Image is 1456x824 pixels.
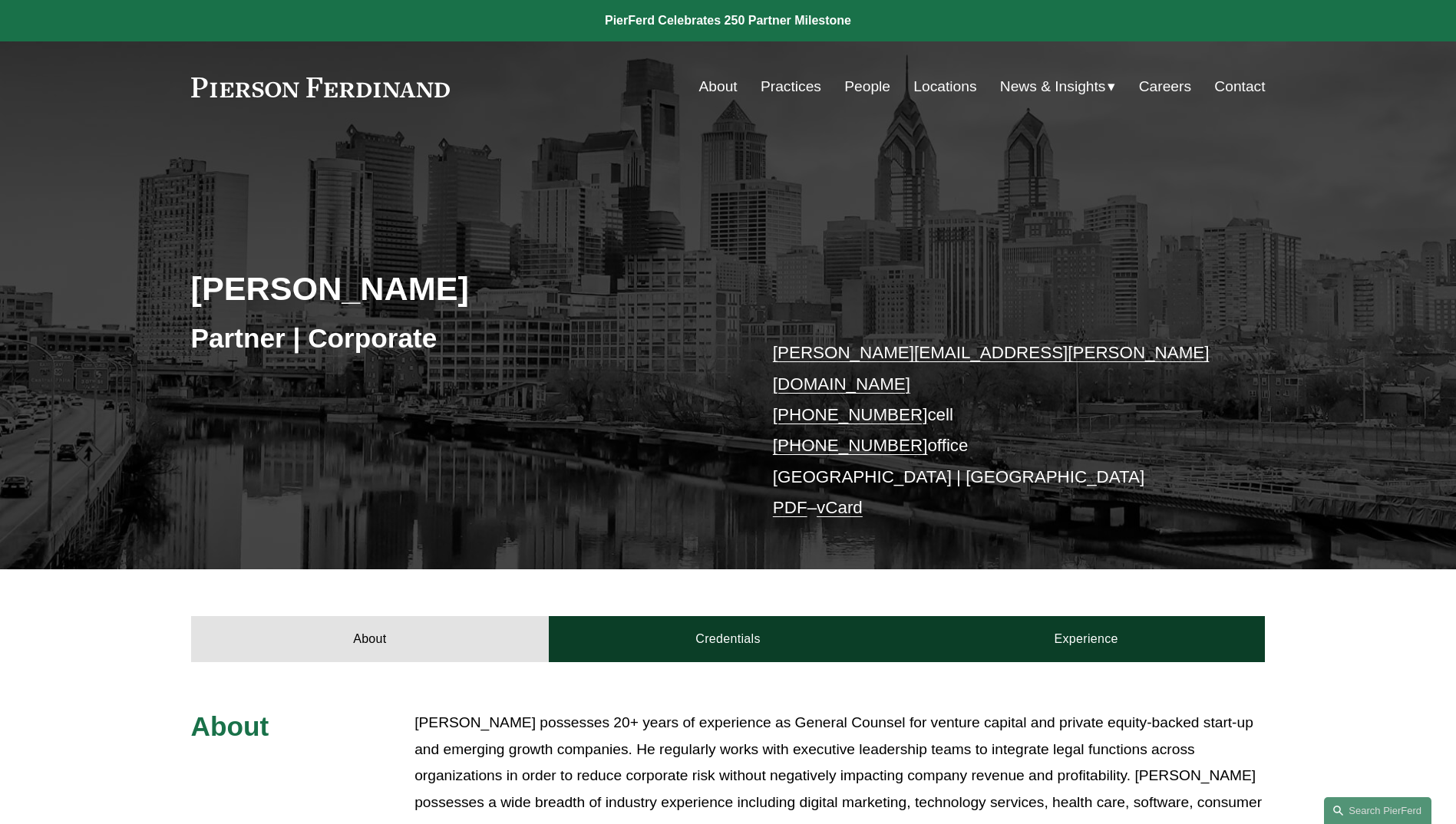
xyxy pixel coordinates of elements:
a: About [699,72,738,101]
a: vCard [817,498,863,517]
a: Contact [1214,72,1265,101]
a: About [191,616,550,662]
a: PDF [773,498,807,517]
a: Careers [1139,72,1191,101]
p: cell office [GEOGRAPHIC_DATA] | [GEOGRAPHIC_DATA] – [773,338,1220,523]
span: News & Insights [1000,74,1106,101]
a: People [844,72,890,101]
a: folder dropdown [1000,72,1116,101]
a: [PHONE_NUMBER] [773,405,928,424]
a: Practices [761,72,821,101]
a: [PERSON_NAME][EMAIL_ADDRESS][PERSON_NAME][DOMAIN_NAME] [773,343,1210,393]
a: Experience [907,616,1266,662]
a: Search this site [1324,797,1431,824]
span: About [191,711,269,741]
a: [PHONE_NUMBER] [773,436,928,455]
h3: Partner | Corporate [191,321,728,355]
h2: [PERSON_NAME] [191,269,728,308]
a: Credentials [549,616,907,662]
a: Locations [913,72,976,101]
